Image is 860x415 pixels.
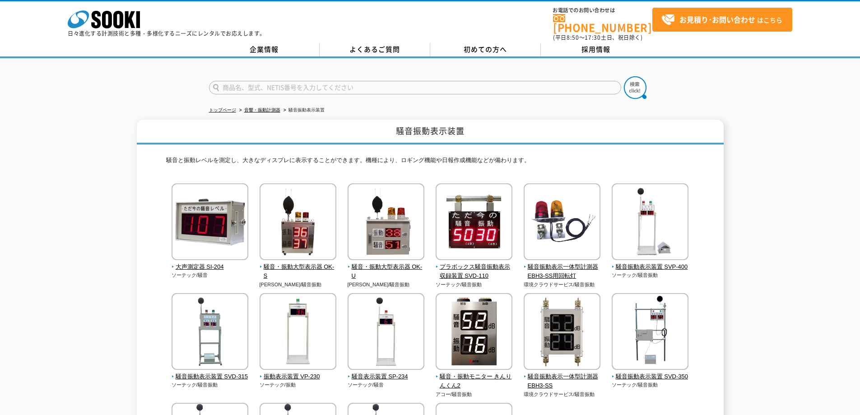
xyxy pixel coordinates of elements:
[436,364,513,391] a: 騒音・振動モニター きんりんくん2
[567,33,579,42] span: 8:50
[553,33,642,42] span: (平日 ～ 土日、祝日除く)
[172,364,249,382] a: 騒音振動表示装置 SVD-315
[436,183,512,262] img: プラボックス騒音振動表示収録装置 SVD-110
[209,81,621,94] input: 商品名、型式、NETIS番号を入力してください
[172,372,249,382] span: 騒音振動表示装置 SVD-315
[172,262,249,272] span: 大声測定器 SI-204
[172,271,249,279] p: ソーテック/騒音
[260,254,337,281] a: 騒音・振動大型表示器 OK-S
[524,372,601,391] span: 騒音振動表示一体型計測器 EBH3-SS
[524,293,600,372] img: 騒音振動表示一体型計測器 EBH3-SS
[436,281,513,289] p: ソーテック/騒音振動
[172,254,249,272] a: 大声測定器 SI-204
[436,262,513,281] span: プラボックス騒音振動表示収録装置 SVD-110
[137,120,724,145] h1: 騒音振動表示装置
[661,13,782,27] span: はこちら
[260,372,337,382] span: 振動表示装置 VP-230
[260,183,336,262] img: 騒音・振動大型表示器 OK-S
[260,281,337,289] p: [PERSON_NAME]/騒音振動
[348,262,425,281] span: 騒音・振動大型表示器 OK-U
[348,364,425,382] a: 騒音表示装置 SP-234
[585,33,601,42] span: 17:30
[652,8,792,32] a: お見積り･お問い合わせはこちら
[436,372,513,391] span: 騒音・振動モニター きんりんくん2
[464,44,507,54] span: 初めての方へ
[612,381,689,389] p: ソーテック/騒音振動
[320,43,430,56] a: よくあるご質問
[166,156,694,170] p: 騒音と振動レベルを測定し、大きなディスプレに表示することができます。機種により、ロギング機能や日報作成機能などが備わります。
[612,183,688,262] img: 騒音振動表示装置 SVP-400
[436,254,513,281] a: プラボックス騒音振動表示収録装置 SVD-110
[612,364,689,382] a: 騒音振動表示装置 SVD-350
[172,293,248,372] img: 騒音振動表示装置 SVD-315
[612,271,689,279] p: ソーテック/騒音振動
[524,364,601,391] a: 騒音振動表示一体型計測器 EBH3-SS
[679,14,755,25] strong: お見積り･お問い合わせ
[553,14,652,33] a: [PHONE_NUMBER]
[524,183,600,262] img: 騒音振動表示一体型計測器 EBH3-SS用回転灯
[541,43,651,56] a: 採用情報
[209,43,320,56] a: 企業情報
[68,31,265,36] p: 日々進化する計測技術と多種・多様化するニーズにレンタルでお応えします。
[244,107,280,112] a: 音響・振動計測器
[348,281,425,289] p: [PERSON_NAME]/騒音振動
[172,183,248,262] img: 大声測定器 SI-204
[436,391,513,398] p: アコー/騒音振動
[260,262,337,281] span: 騒音・振動大型表示器 OK-S
[436,293,512,372] img: 騒音・振動モニター きんりんくん2
[524,262,601,281] span: 騒音振動表示一体型計測器 EBH3-SS用回転灯
[348,372,425,382] span: 騒音表示装置 SP-234
[524,391,601,398] p: 環境クラウドサービス/騒音振動
[348,183,424,262] img: 騒音・振動大型表示器 OK-U
[348,381,425,389] p: ソーテック/騒音
[348,293,424,372] img: 騒音表示装置 SP-234
[260,364,337,382] a: 振動表示装置 VP-230
[612,372,689,382] span: 騒音振動表示装置 SVD-350
[612,262,689,272] span: 騒音振動表示装置 SVP-400
[612,293,688,372] img: 騒音振動表示装置 SVD-350
[348,254,425,281] a: 騒音・振動大型表示器 OK-U
[612,254,689,272] a: 騒音振動表示装置 SVP-400
[282,106,325,115] li: 騒音振動表示装置
[430,43,541,56] a: 初めての方へ
[260,381,337,389] p: ソーテック/振動
[172,381,249,389] p: ソーテック/騒音振動
[209,107,236,112] a: トップページ
[524,281,601,289] p: 環境クラウドサービス/騒音振動
[553,8,652,13] span: お電話でのお問い合わせは
[260,293,336,372] img: 振動表示装置 VP-230
[624,76,646,99] img: btn_search.png
[524,254,601,281] a: 騒音振動表示一体型計測器 EBH3-SS用回転灯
